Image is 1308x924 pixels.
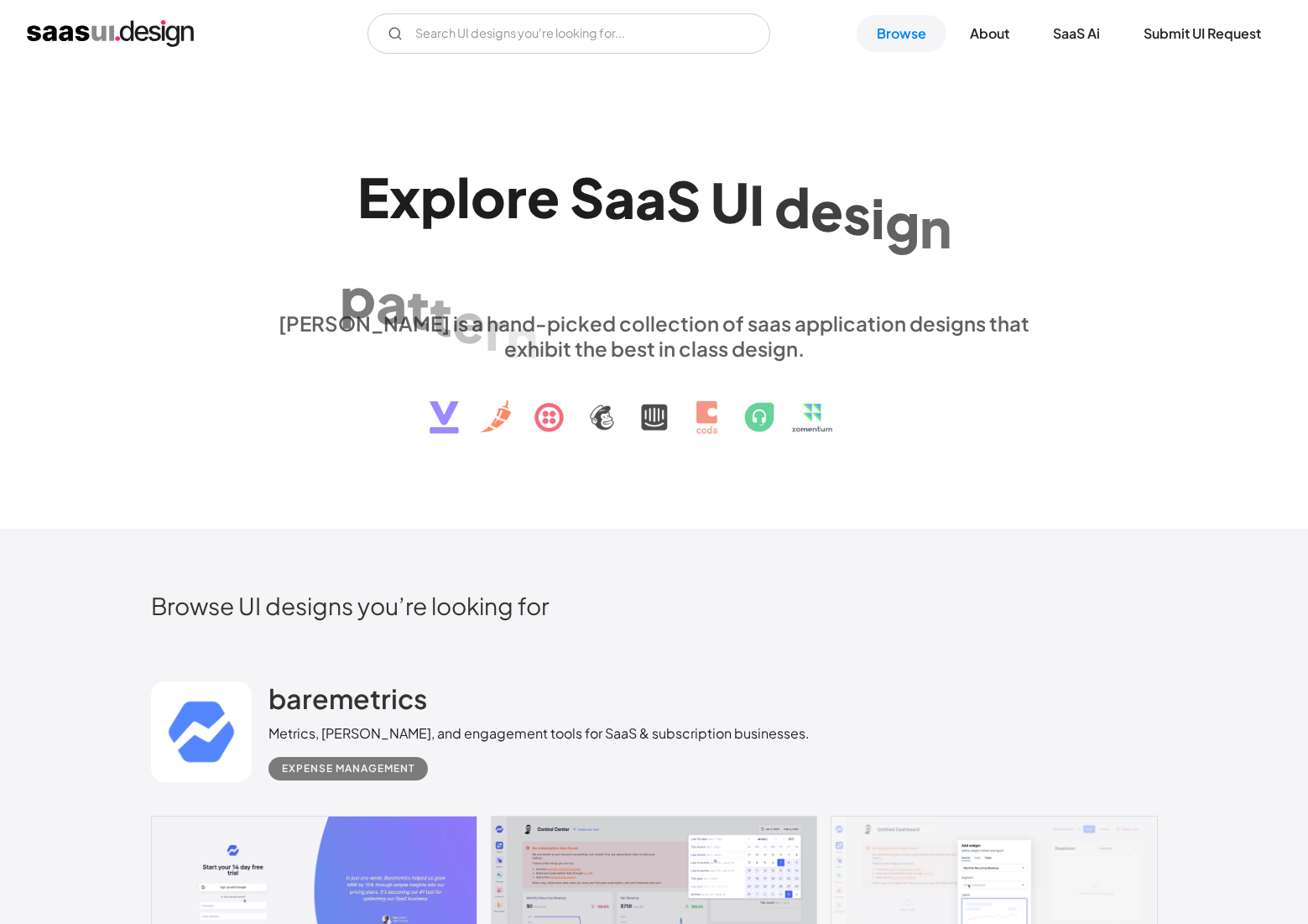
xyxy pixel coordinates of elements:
a: Browse [857,15,946,52]
div: e [527,164,560,229]
div: t [407,276,430,341]
div: t [430,283,452,347]
div: p [340,264,376,329]
h2: Browse UI designs you’re looking for [151,591,1158,620]
div: S [666,168,701,232]
a: Submit UI Request [1123,15,1281,52]
div: [PERSON_NAME] is a hand-picked collection of saas application designs that exhibit the best in cl... [268,311,1040,361]
div: U [711,170,749,234]
div: d [774,175,810,239]
div: S [570,164,604,229]
img: text, icon, saas logo [400,361,909,448]
div: Expense Management [282,759,414,779]
div: a [635,166,666,231]
h1: Explore SaaS UI design patterns & interactions. [268,164,1040,294]
div: Metrics, [PERSON_NAME], and engagement tools for SaaS & subscription businesses. [268,723,810,744]
div: e [452,290,485,354]
a: baremetrics [268,681,427,723]
div: r [506,164,527,229]
div: l [456,164,471,229]
form: Email Form [367,13,770,54]
input: Search UI designs you're looking for... [367,13,770,54]
div: n [506,305,538,369]
div: a [604,165,635,230]
div: p [420,164,456,229]
div: o [471,164,506,229]
a: SaaS Ai [1033,15,1120,52]
div: r [485,297,506,362]
div: I [749,172,764,237]
div: E [357,164,389,229]
div: x [389,164,420,229]
a: About [950,15,1029,52]
div: s [843,181,871,246]
div: g [885,190,920,254]
div: e [810,178,843,243]
div: n [920,195,951,259]
a: home [27,20,194,47]
div: i [871,185,885,250]
h2: baremetrics [268,681,427,715]
div: a [376,270,407,335]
